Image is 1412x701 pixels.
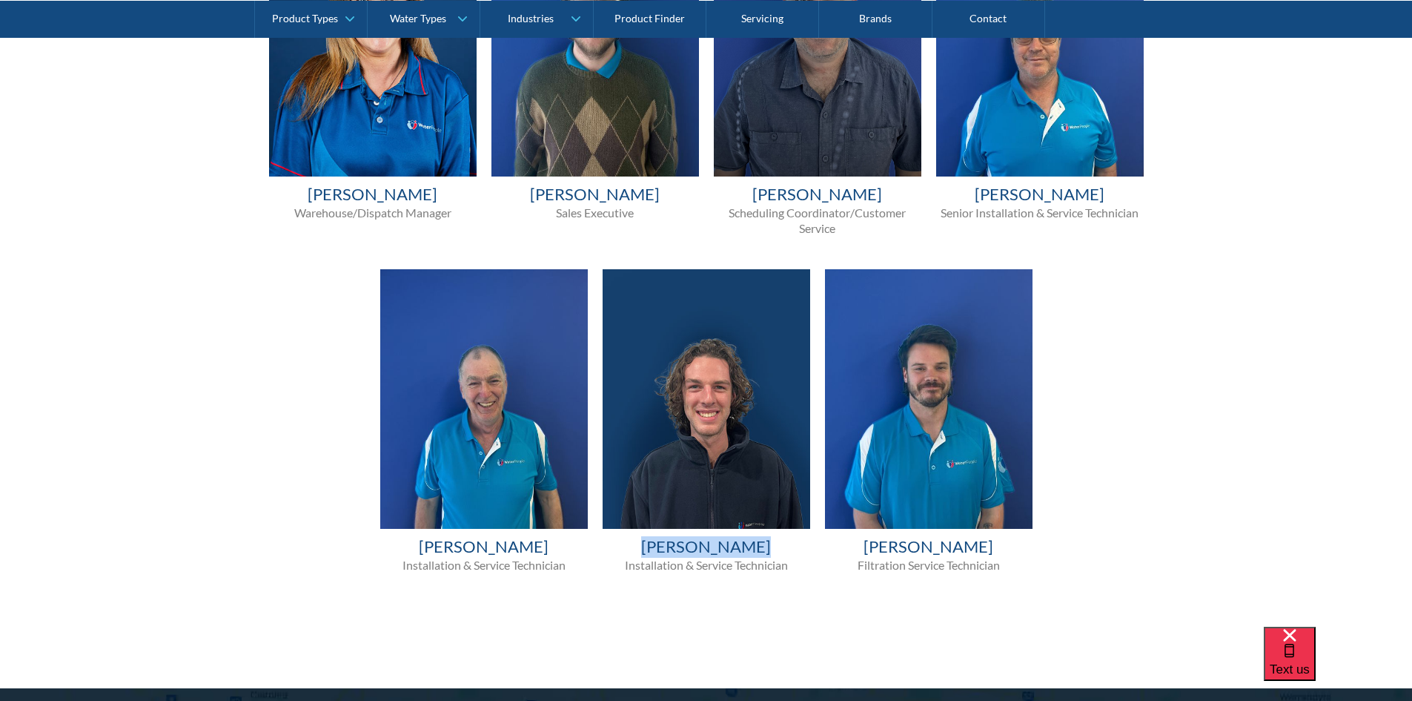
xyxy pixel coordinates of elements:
p: Installation & Service Technician [380,558,588,573]
div: Product Types [272,12,338,24]
h4: [PERSON_NAME] [936,184,1144,205]
p: Senior Installation & Service Technician [936,205,1144,221]
p: Sales Executive [491,205,699,221]
h4: [PERSON_NAME] [380,536,588,558]
h4: [PERSON_NAME] [491,184,699,205]
div: Industries [508,12,554,24]
p: Warehouse/Dispatch Manager [269,205,477,221]
h4: [PERSON_NAME] [269,184,477,205]
img: Rajan Panchal [603,269,810,529]
iframe: podium webchat widget bubble [1264,627,1412,701]
p: Installation & Service Technician [603,558,810,573]
h4: [PERSON_NAME] [714,184,921,205]
p: Scheduling Coordinator/Customer Service [714,205,921,237]
div: Water Types [390,12,446,24]
h4: [PERSON_NAME] [603,536,810,558]
p: Filtration Service Technician [825,558,1033,573]
img: Connor Gray [825,269,1033,529]
h4: [PERSON_NAME] [825,536,1033,558]
img: Glenn Corry [380,269,588,529]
